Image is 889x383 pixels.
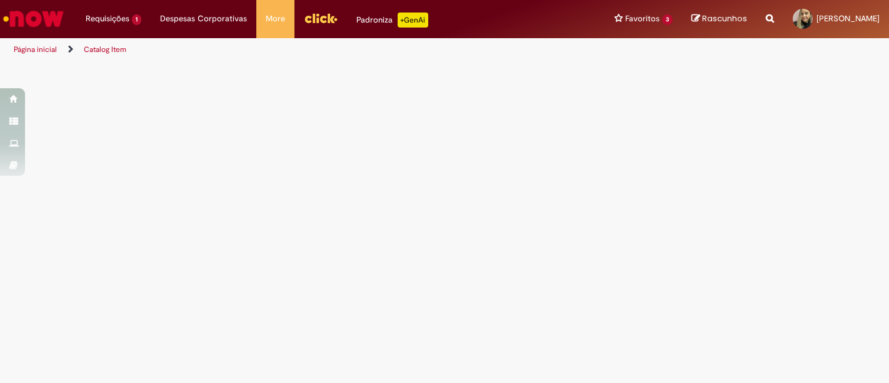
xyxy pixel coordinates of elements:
[702,13,747,24] span: Rascunhos
[1,6,66,31] img: ServiceNow
[356,13,428,28] div: Padroniza
[9,38,583,61] ul: Trilhas de página
[625,13,660,25] span: Favoritos
[304,9,338,28] img: click_logo_yellow_360x200.png
[160,13,247,25] span: Despesas Corporativas
[266,13,285,25] span: More
[816,13,880,24] span: [PERSON_NAME]
[132,14,141,25] span: 1
[14,44,57,54] a: Página inicial
[691,13,747,25] a: Rascunhos
[86,13,129,25] span: Requisições
[84,44,126,54] a: Catalog Item
[398,13,428,28] p: +GenAi
[662,14,673,25] span: 3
